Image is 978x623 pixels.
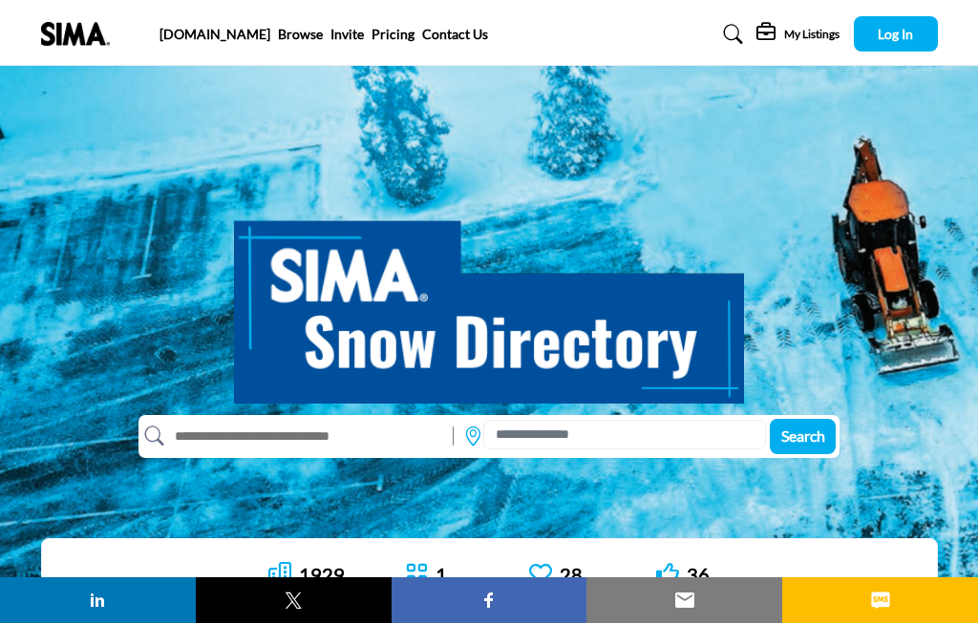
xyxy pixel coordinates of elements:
a: Invite [330,26,364,42]
span: Log In [878,26,913,42]
i: Go to Liked [656,562,679,585]
a: 1929 [299,563,345,586]
a: Browse [278,26,323,42]
div: My Listings [756,23,840,46]
a: 1 [436,563,447,586]
a: [DOMAIN_NAME] [159,26,270,42]
a: Search [714,19,746,50]
a: Go to Featured [405,562,428,588]
button: Search [770,419,836,454]
img: email sharing button [673,589,696,612]
a: 28 [560,563,583,586]
img: linkedin sharing button [86,589,109,612]
button: Log In [854,16,938,52]
a: Pricing [372,26,415,42]
a: 36 [687,563,710,586]
img: twitter sharing button [282,589,305,612]
a: Contact Us [422,26,488,42]
a: Go to Recommended [529,562,552,588]
img: Site Logo [41,22,120,46]
img: Rectangle%203585.svg [448,422,458,450]
img: facebook sharing button [478,589,500,612]
img: sms sharing button [869,589,892,612]
h5: My Listings [784,27,840,42]
span: Search [781,426,825,445]
img: SIMA Snow Directory [234,199,744,404]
